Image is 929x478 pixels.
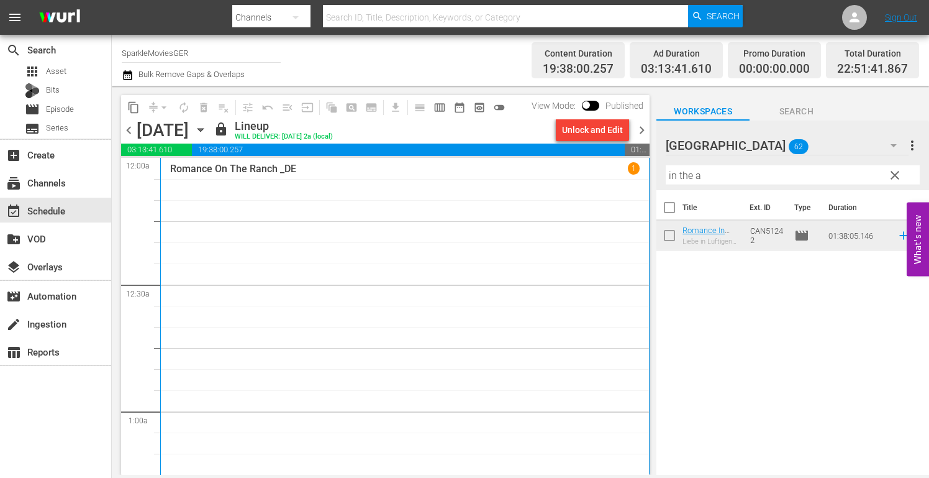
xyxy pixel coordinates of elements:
span: Series [46,122,68,134]
a: Sign Out [885,12,917,22]
button: more_vert [905,131,920,160]
span: Search [750,104,843,119]
span: Automation [6,289,21,304]
span: 19:38:00.257 [192,144,624,156]
span: VOD [6,232,21,247]
span: Create Search Block [342,98,361,117]
div: Liebe in Luftigen Höhen [682,237,740,246]
th: Type [787,190,821,225]
span: 03:13:41.610 [641,62,712,76]
td: CAN51242 [745,221,789,250]
td: 01:38:05.146 [823,221,892,250]
span: Episode [46,103,74,116]
p: 1 [632,164,636,173]
span: Bits [46,84,60,96]
span: Workspaces [656,104,750,119]
span: menu [7,10,22,25]
span: 22:51:41.867 [837,62,908,76]
button: Search [688,5,743,27]
span: Clear Lineup [214,98,233,117]
span: 19:38:00.257 [543,62,614,76]
span: chevron_left [121,122,137,138]
span: Channels [6,176,21,191]
span: 03:13:41.610 [121,144,192,156]
div: Ad Duration [641,45,712,62]
span: Select an event to delete [194,98,214,117]
span: Episode [25,102,40,117]
span: View Mode: [525,101,582,111]
span: Loop Content [174,98,194,117]
svg: Add to Schedule [897,229,910,242]
span: more_vert [905,138,920,153]
div: Unlock and Edit [562,119,623,141]
span: toggle_off [493,101,505,114]
span: Schedule [6,204,21,219]
span: content_copy [127,101,140,114]
span: 00:00:00.000 [739,62,810,76]
div: WILL DELIVER: [DATE] 2a (local) [235,133,333,141]
span: 01:08:18.133 [625,144,650,156]
span: clear [887,168,902,183]
span: Reports [6,345,21,360]
span: Search [707,5,740,27]
div: Content Duration [543,45,614,62]
th: Duration [821,190,895,225]
button: Open Feedback Widget [907,202,929,276]
a: Romance In The Air _DE [682,226,730,244]
span: Create Series Block [361,98,381,117]
span: Toggle to switch from Published to Draft view. [582,101,591,109]
span: Remove Gaps & Overlaps [143,98,174,117]
span: calendar_view_week_outlined [433,101,446,114]
span: lock [214,122,229,137]
span: date_range_outlined [453,101,466,114]
th: Title [682,190,742,225]
div: Lineup [235,119,333,133]
th: Ext. ID [742,190,786,225]
span: preview_outlined [473,101,486,114]
span: Asset [46,65,66,78]
div: Bits [25,83,40,98]
div: [GEOGRAPHIC_DATA] [666,128,909,163]
span: Create [6,148,21,163]
span: Bulk Remove Gaps & Overlaps [137,70,245,79]
button: clear [884,165,904,185]
span: Episode [794,228,809,243]
span: Published [599,101,650,111]
p: Romance On The Ranch _DE [170,163,296,175]
span: chevron_right [634,122,650,138]
span: 62 [789,134,809,160]
div: [DATE] [137,120,189,140]
button: Unlock and Edit [556,119,629,141]
span: Search [6,43,21,58]
div: Promo Duration [739,45,810,62]
img: ans4CAIJ8jUAAAAAAAAAAAAAAAAAAAAAAAAgQb4GAAAAAAAAAAAAAAAAAAAAAAAAJMjXAAAAAAAAAAAAAAAAAAAAAAAAgAT5G... [30,3,89,32]
span: Asset [25,64,40,79]
span: Overlays [6,260,21,275]
span: Update Metadata from Key Asset [297,98,317,117]
span: Download as CSV [381,95,406,119]
span: Ingestion [6,317,21,332]
div: Total Duration [837,45,908,62]
span: Refresh All Search Blocks [317,95,342,119]
span: Series [25,121,40,136]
